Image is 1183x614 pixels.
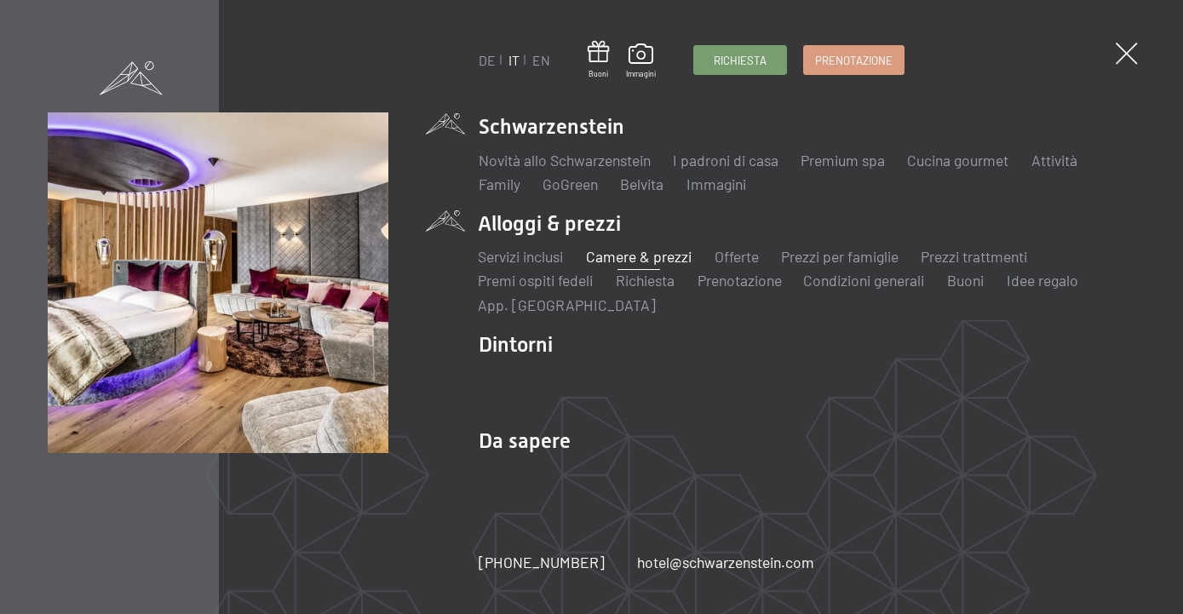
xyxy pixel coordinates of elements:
a: Premi ospiti fedeli [479,271,594,290]
a: Prenotazione [804,46,904,74]
a: Premium spa [801,151,885,169]
a: App. [GEOGRAPHIC_DATA] [479,296,657,314]
a: Belvita [620,175,663,193]
span: Richiesta [714,53,767,68]
a: Family [479,175,520,193]
a: Buoni [588,41,610,79]
a: EN [532,52,550,68]
a: Idee regalo [1007,271,1078,290]
a: Cucina gourmet [908,151,1009,169]
a: Prenotazione [697,271,781,290]
span: Buoni [588,69,610,79]
a: Immagini [626,43,656,79]
a: GoGreen [543,175,598,193]
span: Prenotazione [816,53,893,68]
a: Buoni [947,271,984,290]
span: Immagini [626,69,656,79]
a: DE [479,52,496,68]
a: Servizi inclusi [479,247,564,266]
a: Offerte [714,247,758,266]
a: IT [508,52,520,68]
a: Immagini [686,175,746,193]
a: Richiesta [616,271,675,290]
a: Prezzi trattmenti [921,247,1027,266]
a: Attività [1031,151,1077,169]
a: I padroni di casa [673,151,778,169]
a: Novità allo Schwarzenstein [479,151,651,169]
a: Condizioni generali [804,271,925,290]
a: [PHONE_NUMBER] [479,552,605,573]
a: hotel@schwarzenstein.com [637,552,814,573]
a: Prezzi per famiglie [781,247,899,266]
span: [PHONE_NUMBER] [479,553,605,571]
a: Richiesta [694,46,786,74]
a: Camere & prezzi [586,247,692,266]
